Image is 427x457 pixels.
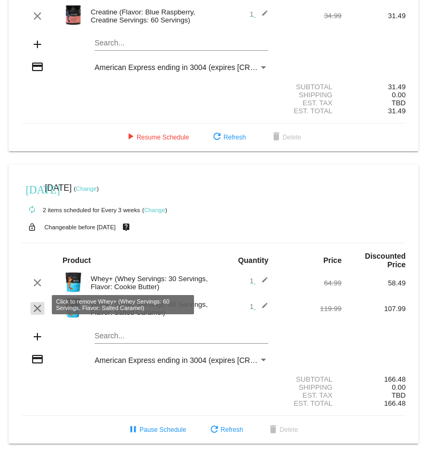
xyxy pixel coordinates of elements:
mat-select: Payment Method [95,356,268,365]
mat-icon: pause [127,424,139,437]
mat-icon: delete [267,424,280,437]
span: Pause Schedule [127,426,186,433]
button: Delete [258,420,307,439]
mat-icon: credit_card [31,60,44,73]
strong: Discounted Price [365,252,406,269]
span: Delete [267,426,298,433]
div: Subtotal [277,83,341,91]
small: 2 items scheduled for Every 3 weeks [21,207,140,213]
small: ( ) [74,185,99,192]
button: Refresh [199,420,252,439]
div: 107.99 [341,305,406,313]
div: Est. Tax [277,391,341,399]
mat-select: Payment Method [95,63,268,72]
div: Est. Tax [277,99,341,107]
div: Creatine (Flavor: Blue Raspberry, Creatine Servings: 60 Servings) [86,8,214,24]
mat-icon: clear [31,10,44,22]
mat-icon: refresh [208,424,221,437]
mat-icon: play_arrow [124,131,137,144]
div: Shipping [277,91,341,99]
mat-icon: refresh [211,131,223,144]
span: TBD [392,99,406,107]
span: American Express ending in 3004 (expires [CREDIT_CARD_DATA]) [95,356,320,365]
span: Delete [270,134,301,141]
mat-icon: autorenew [26,204,38,216]
strong: Quantity [238,256,268,265]
small: Changeable before [DATE] [44,224,116,230]
span: TBD [392,391,406,399]
mat-icon: add [31,38,44,51]
mat-icon: edit [255,10,268,22]
div: 31.49 [341,83,406,91]
small: ( ) [142,207,167,213]
div: Subtotal [277,375,341,383]
mat-icon: lock_open [26,220,38,234]
span: 31.49 [388,107,406,115]
div: 64.99 [277,279,341,287]
a: Change [144,207,165,213]
button: Pause Schedule [118,420,195,439]
span: 1 [250,303,268,311]
div: 166.48 [341,375,406,383]
span: Refresh [208,426,243,433]
span: American Express ending in 3004 (expires [CREDIT_CARD_DATA]) [95,63,320,72]
span: Resume Schedule [124,134,189,141]
input: Search... [95,39,268,48]
div: 34.99 [277,12,341,20]
div: Shipping [277,383,341,391]
div: 58.49 [341,279,406,287]
div: Est. Total [277,399,341,407]
a: Change [76,185,97,192]
img: Image-1-Carousel-Whey-2lb-Cookie-Butter-1000x1000-2.png [63,272,84,293]
mat-icon: edit [255,276,268,289]
mat-icon: live_help [120,220,133,234]
mat-icon: credit_card [31,353,44,366]
mat-icon: add [31,330,44,343]
mat-icon: delete [270,131,283,144]
span: 166.48 [384,399,406,407]
button: Refresh [202,128,254,147]
mat-icon: edit [255,302,268,315]
div: 31.49 [341,12,406,20]
strong: Price [323,256,341,265]
img: Image-1-Creatine-60S-Blue-Raspb-1000x1000-1.png [63,4,84,26]
mat-icon: clear [31,276,44,289]
span: 1 [250,10,268,18]
div: Est. Total [277,107,341,115]
span: 0.00 [392,383,406,391]
span: 1 [250,277,268,285]
div: Whey+ (Whey Servings: 30 Servings, Flavor: Cookie Butter) [86,275,214,291]
strong: Product [63,256,91,265]
mat-icon: [DATE] [26,182,38,195]
span: 0.00 [392,91,406,99]
div: Whey+ (Whey Servings: 60 Servings, Flavor: Salted Caramel) [86,300,214,316]
mat-icon: clear [31,302,44,315]
button: Resume Schedule [115,128,198,147]
div: 119.99 [277,305,341,313]
input: Search... [95,332,268,340]
button: Delete [261,128,310,147]
span: Refresh [211,134,246,141]
img: Image-1-Carousel-Whey-5lb-Salted-Caramel.png [63,297,84,319]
